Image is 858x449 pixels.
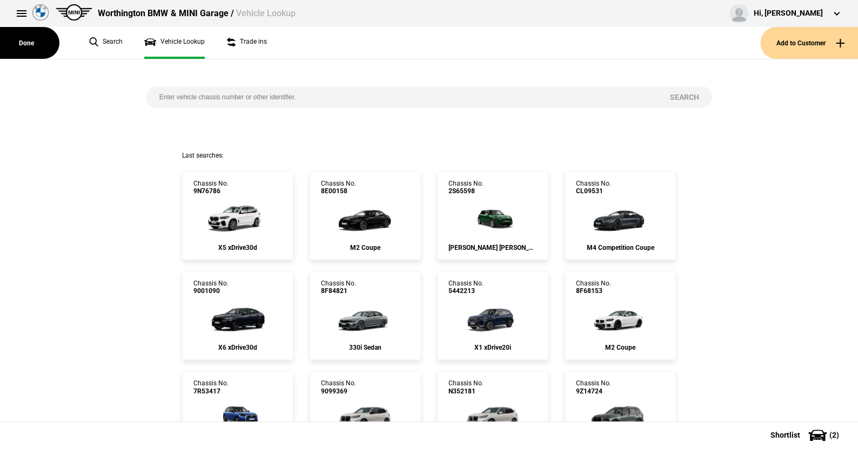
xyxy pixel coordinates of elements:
[144,27,205,59] a: Vehicle Lookup
[457,295,528,338] img: cosySec
[193,379,229,395] div: Chassis No.
[448,344,537,351] div: X1 xDrive20i
[32,4,49,21] img: bmw.png
[321,280,356,295] div: Chassis No.
[584,195,656,239] img: cosySec
[193,244,282,251] div: X5 xDrive30d
[321,287,356,295] span: 8F84821
[448,187,484,195] span: 2S65598
[202,195,273,239] img: cosySec
[321,379,356,395] div: Chassis No.
[193,187,229,195] span: 9N76786
[464,195,522,239] img: cosySec
[448,287,484,295] span: 5442213
[236,8,295,18] span: Vehicle Lookup
[576,379,611,395] div: Chassis No.
[576,180,611,195] div: Chassis No.
[576,280,611,295] div: Chassis No.
[448,244,537,251] div: [PERSON_NAME] [PERSON_NAME]
[321,244,410,251] div: M2 Coupe
[576,387,611,395] span: 9Z14724
[584,295,656,338] img: cosySec
[584,395,656,438] img: cosySec
[226,27,267,59] a: Trade ins
[98,8,295,19] div: Worthington BMW & MINI Garage /
[448,379,484,395] div: Chassis No.
[576,344,665,351] div: M2 Coupe
[321,187,356,195] span: 8E00158
[209,395,267,438] img: cosySec
[182,152,224,159] span: Last searches:
[329,295,401,338] img: cosySec
[193,280,229,295] div: Chassis No.
[760,27,858,59] button: Add to Customer
[321,344,410,351] div: 330i Sedan
[193,287,229,295] span: 9001090
[56,4,92,21] img: mini.png
[146,86,656,108] input: Enter vehicle chassis number or other identifier.
[202,295,273,338] img: cosySec
[754,421,858,448] button: Shortlist(2)
[576,244,665,251] div: M4 Competition Coupe
[193,344,282,351] div: X6 xDrive30d
[448,180,484,195] div: Chassis No.
[193,387,229,395] span: 7R53417
[321,387,356,395] span: 9099369
[576,187,611,195] span: CL09531
[193,180,229,195] div: Chassis No.
[448,280,484,295] div: Chassis No.
[656,86,712,108] button: Search
[576,287,611,295] span: 8F68153
[329,195,401,239] img: cosySec
[770,431,800,439] span: Shortlist
[329,395,401,438] img: cosySec
[457,395,528,438] img: cosySec
[321,180,356,195] div: Chassis No.
[448,387,484,395] span: N352181
[754,8,823,19] div: Hi, [PERSON_NAME]
[89,27,123,59] a: Search
[829,431,839,439] span: ( 2 )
